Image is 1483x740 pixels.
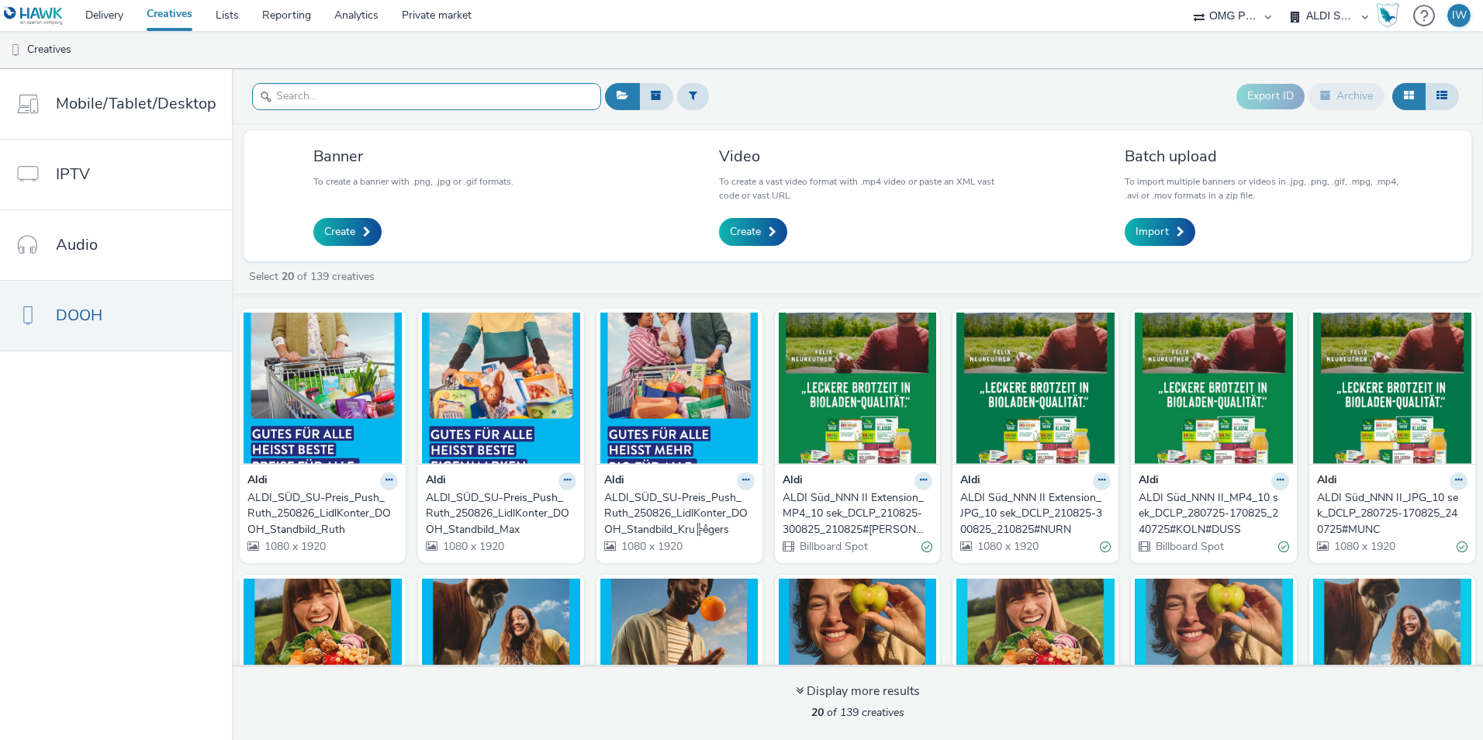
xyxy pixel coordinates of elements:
[313,175,513,188] p: To create a banner with .png, .jpg or .gif formats.
[604,472,624,490] strong: Aldi
[324,224,355,240] span: Create
[921,539,932,555] div: Valid
[1136,224,1169,240] span: Import
[1376,3,1399,28] img: Hawk Academy
[779,313,937,464] img: ALDI Süd_NNN II Extension_MP4_10 sek_DCLP_210825-300825_210825#WIES#MANN visual
[244,313,402,464] img: ALDI_SÜD_SU-Preis_Push_Ruth_250826_LidlKonter_DOOH_Standbild_Ruth visual
[811,705,904,720] span: of 139 creatives
[426,472,446,490] strong: Aldi
[1236,84,1305,109] button: Export ID
[247,472,268,490] strong: Aldi
[960,472,980,490] strong: Aldi
[783,490,933,538] a: ALDI Süd_NNN II Extension_MP4_10 sek_DCLP_210825-300825_210825#[PERSON_NAME]#[PERSON_NAME]
[1139,490,1283,538] div: ALDI Süd_NNN II_MP4_10 sek_DCLP_280725-170825_240725#KOLN#DUSS
[441,539,504,554] span: 1080 x 1920
[56,233,98,256] span: Audio
[1392,83,1426,109] button: Grid
[1135,579,1293,730] img: ALDI Süd_Corporate Responsibility - SUST 2|FOOD WASTE_MP4_10 sek_DCLP_160625-200725_170625 visual
[1313,579,1471,730] img: ALDI Süd_Corporate Responsibility - SUST 2|TIERWOHL_MP4_10 sek_DCLP_160625-200725_170625 visual
[4,6,64,26] img: undefined Logo
[1125,218,1195,246] a: Import
[313,146,513,167] h3: Banner
[1135,313,1293,464] img: ALDI Süd_NNN II_MP4_10 sek_DCLP_280725-170825_240725#KOLN#DUSS visual
[1125,146,1402,167] h3: Batch upload
[719,146,996,167] h3: Video
[620,539,683,554] span: 1080 x 1920
[426,490,576,538] a: ALDI_SÜD_SU-Preis_Push_Ruth_250826_LidlKonter_DOOH_Standbild_Max
[798,539,868,554] span: Billboard Spot
[8,43,23,58] img: dooh
[1425,83,1459,109] button: Table
[247,269,381,284] a: Select of 139 creatives
[783,490,927,538] div: ALDI Süd_NNN II Extension_MP4_10 sek_DCLP_210825-300825_210825#[PERSON_NAME]#[PERSON_NAME]
[956,313,1115,464] img: ALDI Süd_NNN II Extension_JPG_10 sek_DCLP_210825-300825_210825#NURN visual
[811,705,824,720] strong: 20
[1139,490,1289,538] a: ALDI Süd_NNN II_MP4_10 sek_DCLP_280725-170825_240725#KOLN#DUSS
[1313,313,1471,464] img: ALDI Süd_NNN II_JPG_10 sek_DCLP_280725-170825_240725#MUNC visual
[1376,3,1405,28] a: Hawk Academy
[1333,539,1395,554] span: 1080 x 1920
[1139,472,1159,490] strong: Aldi
[426,490,570,538] div: ALDI_SÜD_SU-Preis_Push_Ruth_250826_LidlKonter_DOOH_Standbild_Max
[1100,539,1111,555] div: Valid
[719,175,996,202] p: To create a vast video format with .mp4 video or paste an XML vast code or vast URL.
[247,490,392,538] div: ALDI_SÜD_SU-Preis_Push_Ruth_250826_LidlKonter_DOOH_Standbild_Ruth
[56,304,102,327] span: DOOH
[1125,175,1402,202] p: To import multiple banners or videos in .jpg, .png, .gif, .mpg, .mp4, .avi or .mov formats in a z...
[719,218,787,246] a: Create
[422,579,580,730] img: ALDI_SUED_31_AS_Sustainability_DCLP_1080x1920px_Tierwohl_Trinkmilch_SUST_2 visual
[960,490,1111,538] a: ALDI Süd_NNN II Extension_JPG_10 sek_DCLP_210825-300825_210825#NURN
[604,490,755,538] a: ALDI_SÜD_SU-Preis_Push_Ruth_250826_LidlKonter_DOOH_Standbild_Kru╠êgers
[600,579,759,730] img: ALDI_SUED_32_AS_Sustainability_DCLP_1080x1920px_Bio_SUST_2 visual
[1317,490,1467,538] a: ALDI Süd_NNN II_JPG_10 sek_DCLP_280725-170825_240725#MUNC
[422,313,580,464] img: ALDI_SÜD_SU-Preis_Push_Ruth_250826_LidlKonter_DOOH_Standbild_Max visual
[956,579,1115,730] img: ALDI Süd_Corporate Responsibility - SUST 2|BEWUSSTE ERNÄHRUNG_MP4_10 sek_DCLP_160625-200725_170...
[252,83,601,110] input: Search...
[976,539,1039,554] span: 1080 x 1920
[282,269,294,284] strong: 20
[1317,490,1461,538] div: ALDI Süd_NNN II_JPG_10 sek_DCLP_280725-170825_240725#MUNC
[1278,539,1289,555] div: Valid
[960,490,1104,538] div: ALDI Süd_NNN II Extension_JPG_10 sek_DCLP_210825-300825_210825#NURN
[1308,83,1384,109] button: Archive
[1452,4,1467,27] div: IW
[247,490,398,538] a: ALDI_SÜD_SU-Preis_Push_Ruth_250826_LidlKonter_DOOH_Standbild_Ruth
[600,313,759,464] img: ALDI_SÜD_SU-Preis_Push_Ruth_250826_LidlKonter_DOOH_Standbild_Kru╠êgers visual
[263,539,326,554] span: 1080 x 1920
[779,579,937,730] img: ALDI_SUED_33_AS_Sustainability_DCLP_1080x1920px_FoodWaste visual
[730,224,761,240] span: Create
[56,163,90,185] span: IPTV
[313,218,382,246] a: Create
[1457,539,1467,555] div: Valid
[1154,539,1224,554] span: Billboard Spot
[783,472,803,490] strong: Aldi
[244,579,402,730] img: ALDI:SUED_34_AS_Sustainability_DCLP_1080x1920px_Vegan_SUST_2 visual
[1317,472,1337,490] strong: Aldi
[604,490,748,538] div: ALDI_SÜD_SU-Preis_Push_Ruth_250826_LidlKonter_DOOH_Standbild_Kru╠êgers
[796,683,920,700] div: Display more results
[56,92,216,115] span: Mobile/Tablet/Desktop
